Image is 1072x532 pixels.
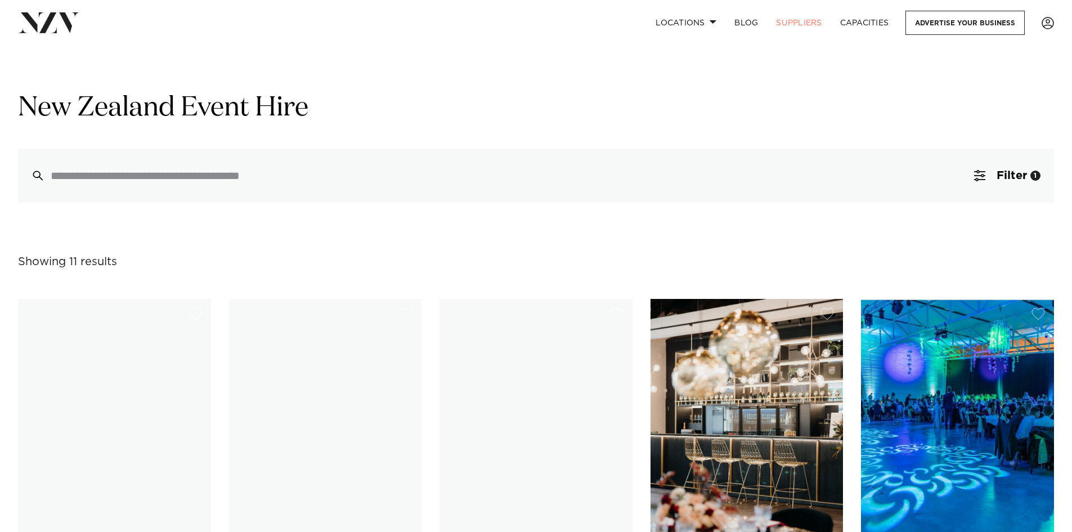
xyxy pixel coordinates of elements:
[997,170,1027,181] span: Filter
[961,149,1054,203] button: Filter1
[18,12,79,33] img: nzv-logo.png
[18,253,117,271] div: Showing 11 results
[725,11,767,35] a: BLOG
[647,11,725,35] a: Locations
[767,11,831,35] a: SUPPLIERS
[831,11,898,35] a: Capacities
[1030,171,1040,181] div: 1
[905,11,1025,35] a: Advertise your business
[18,91,1054,126] h1: New Zealand Event Hire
